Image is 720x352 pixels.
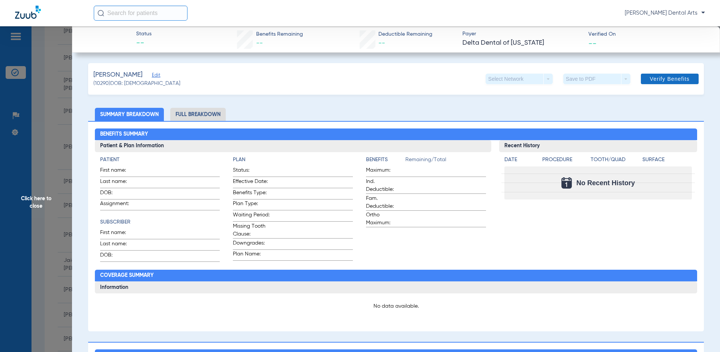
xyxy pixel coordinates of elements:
[170,108,226,121] li: Full Breakdown
[625,9,705,17] span: [PERSON_NAME] Dental Arts
[576,179,635,187] span: No Recent History
[100,200,137,210] span: Assignment:
[100,302,692,310] p: No data available.
[233,178,270,188] span: Effective Date:
[95,140,491,152] h3: Patient & Plan Information
[542,156,588,166] app-breakdown-title: Procedure
[378,30,432,38] span: Deductible Remaining
[136,38,151,49] span: --
[641,74,699,84] button: Verify Benefits
[95,281,697,293] h3: Information
[588,30,708,38] span: Verified On
[366,211,403,227] span: Ortho Maximum:
[366,156,405,166] app-breakdown-title: Benefits
[366,156,405,164] h4: Benefits
[94,6,187,21] input: Search for patients
[366,178,403,193] span: Ind. Deductible:
[405,156,486,166] span: Remaining/Total
[366,195,403,210] span: Fam. Deductible:
[100,156,220,164] h4: Patient
[542,156,588,164] h4: Procedure
[233,211,270,221] span: Waiting Period:
[100,218,220,226] h4: Subscriber
[591,156,640,166] app-breakdown-title: Tooth/Quad
[100,251,137,261] span: DOB:
[100,166,137,177] span: First name:
[504,156,536,166] app-breakdown-title: Date
[100,240,137,250] span: Last name:
[93,70,142,80] span: [PERSON_NAME]
[97,10,104,17] img: Search Icon
[462,38,582,48] span: Delta Dental of [US_STATE]
[642,156,692,164] h4: Surface
[233,250,270,260] span: Plan Name:
[233,166,270,177] span: Status:
[100,189,137,199] span: DOB:
[136,30,151,38] span: Status
[233,189,270,199] span: Benefits Type:
[100,178,137,188] span: Last name:
[378,40,385,47] span: --
[462,30,582,38] span: Payer
[256,40,263,47] span: --
[95,270,697,282] h2: Coverage Summary
[233,156,353,164] h4: Plan
[15,6,41,19] img: Zuub Logo
[100,229,137,239] span: First name:
[591,156,640,164] h4: Tooth/Quad
[499,140,697,152] h3: Recent History
[95,128,697,140] h2: Benefits Summary
[233,222,270,238] span: Missing Tooth Clause:
[95,108,164,121] li: Summary Breakdown
[588,39,597,47] span: --
[504,156,536,164] h4: Date
[93,80,180,88] span: (10290) DOB: [DEMOGRAPHIC_DATA]
[152,73,159,80] span: Edit
[233,200,270,210] span: Plan Type:
[682,316,720,352] iframe: Chat Widget
[650,76,690,82] span: Verify Benefits
[642,156,692,166] app-breakdown-title: Surface
[233,239,270,249] span: Downgrades:
[256,30,303,38] span: Benefits Remaining
[561,177,572,189] img: Calendar
[366,166,403,177] span: Maximum:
